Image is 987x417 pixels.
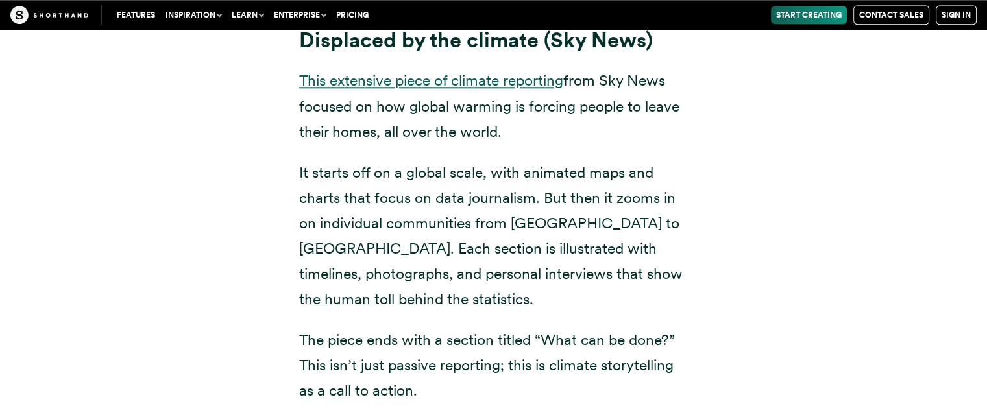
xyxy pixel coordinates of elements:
[771,6,847,24] a: Start Creating
[299,71,563,89] a: This extensive piece of climate reporting
[226,6,269,24] button: Learn
[299,68,688,144] p: from Sky News focused on how global warming is forcing people to leave their homes, all over the ...
[269,6,331,24] button: Enterprise
[331,6,374,24] a: Pricing
[299,27,653,53] strong: Displaced by the climate (Sky News)
[112,6,160,24] a: Features
[10,6,88,24] img: The Craft
[299,328,688,403] p: The piece ends with a section titled “What can be done?” This isn’t just passive reporting; this ...
[853,5,929,25] a: Contact Sales
[936,5,977,25] a: Sign in
[160,6,226,24] button: Inspiration
[299,160,688,313] p: It starts off on a global scale, with animated maps and charts that focus on data journalism. But...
